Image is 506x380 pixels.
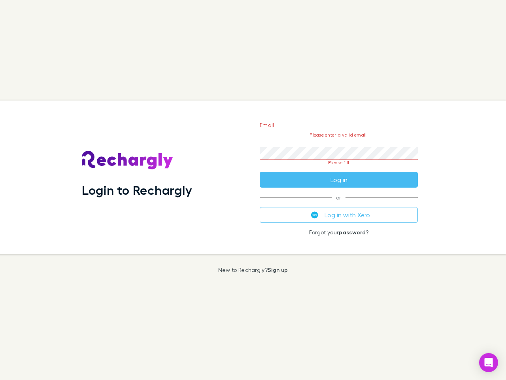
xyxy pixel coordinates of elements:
p: Forgot your ? [260,229,418,236]
img: Xero's logo [311,211,318,218]
a: password [339,229,366,236]
button: Log in [260,172,418,188]
p: New to Rechargly? [218,267,288,273]
a: Sign up [268,266,288,273]
button: Log in with Xero [260,207,418,223]
h1: Login to Rechargly [82,182,192,198]
img: Rechargly's Logo [82,151,174,170]
div: Open Intercom Messenger [479,353,498,372]
p: Please enter a valid email. [260,132,418,138]
p: Please fill [260,160,418,165]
